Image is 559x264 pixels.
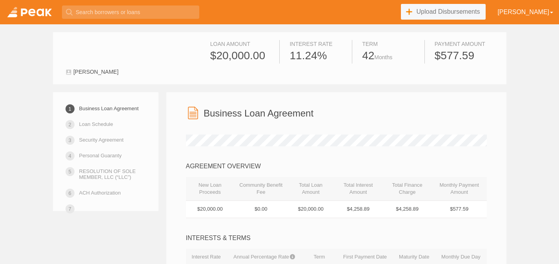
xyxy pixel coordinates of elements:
a: ACH Authorization [79,186,121,200]
th: Total Finance Charge [382,177,432,201]
div: $577.59 [435,48,494,64]
td: $577.59 [432,201,487,218]
a: Personal Guaranty [79,149,122,162]
input: Search borrowers or loans [62,5,199,19]
div: 42 [362,48,421,64]
a: Upload Disbursements [401,4,486,20]
th: New Loan Proceeds [186,177,235,201]
h3: Business Loan Agreement [204,108,313,118]
a: Loan Schedule [79,117,113,131]
div: AGREEMENT OVERVIEW [186,162,487,171]
td: $4,258.89 [334,201,383,218]
div: 11.24% [290,48,349,64]
a: RESOLUTION OF SOLE MEMBER, LLC (“LLC”) [79,164,146,184]
div: Loan Amount [210,40,277,48]
a: Security Agreement [79,133,124,147]
div: Payment Amount [435,40,494,48]
a: Business Loan Agreement [79,102,139,115]
th: Total Loan Amount [288,177,333,201]
td: $20,000.00 [288,201,333,218]
span: [PERSON_NAME] [73,69,118,75]
div: Term [362,40,421,48]
th: Total Interest Amount [334,177,383,201]
td: $4,258.89 [382,201,432,218]
th: Monthly Payment Amount [432,177,487,201]
div: Interest Rate [290,40,349,48]
div: $20,000.00 [210,48,277,64]
th: Community Benefit Fee [234,177,288,201]
span: Months [374,54,392,60]
img: user-1c9fd2761cee6e1c551a576fc8a3eb88bdec9f05d7f3aff15e6bd6b6821838cb.svg [66,69,72,75]
td: $20,000.00 [186,201,235,218]
td: $0.00 [234,201,288,218]
div: INTERESTS & TERMS [186,234,487,243]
